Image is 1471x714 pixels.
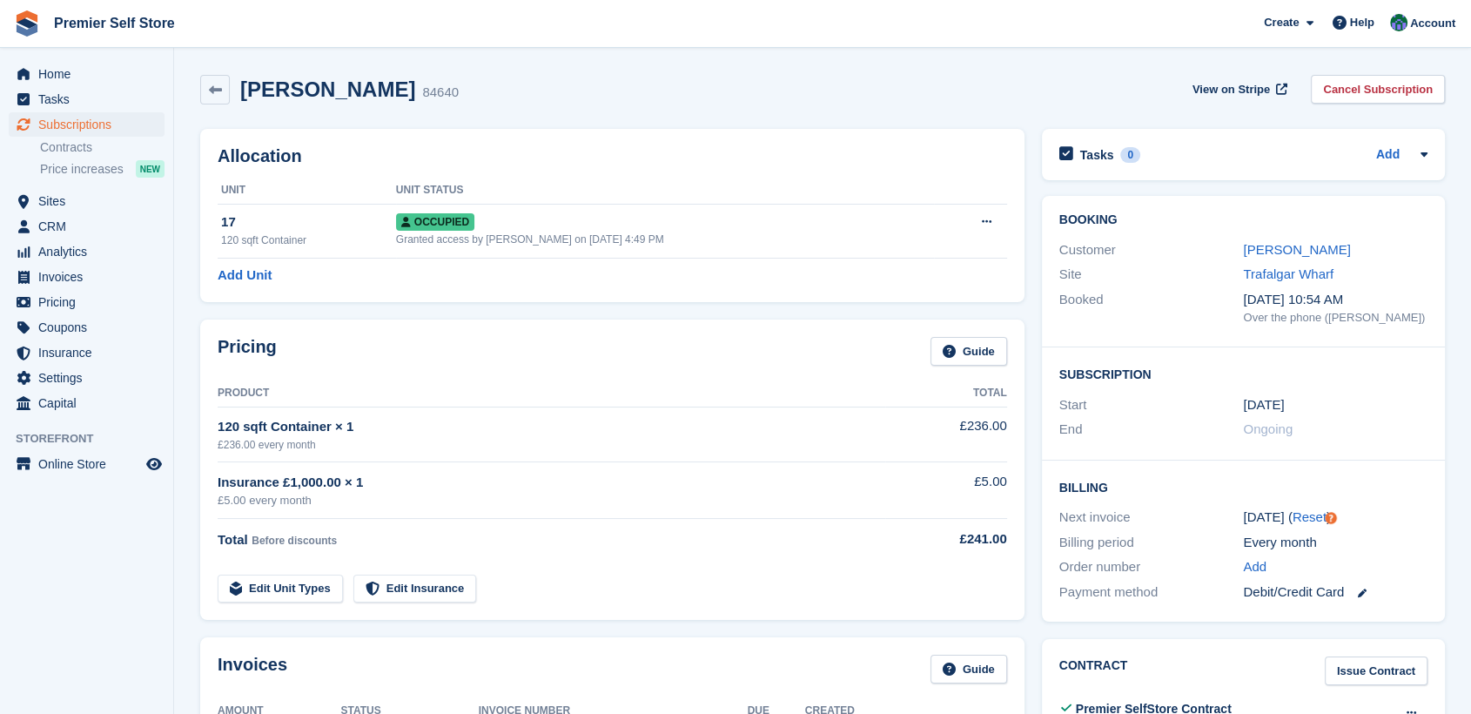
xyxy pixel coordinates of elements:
[218,417,885,437] div: 120 sqft Container × 1
[218,146,1007,166] h2: Allocation
[1311,75,1445,104] a: Cancel Subscription
[1059,657,1128,685] h2: Contract
[9,112,165,137] a: menu
[38,290,143,314] span: Pricing
[885,407,1007,461] td: £236.00
[1243,421,1293,436] span: Ongoing
[9,315,165,340] a: menu
[1186,75,1291,104] a: View on Stripe
[144,454,165,475] a: Preview store
[218,177,396,205] th: Unit
[240,77,415,101] h2: [PERSON_NAME]
[9,214,165,239] a: menu
[1243,266,1333,281] a: Trafalgar Wharf
[1390,14,1407,31] img: Jo Granger
[218,532,248,547] span: Total
[1325,657,1427,685] a: Issue Contract
[38,391,143,415] span: Capital
[1080,147,1114,163] h2: Tasks
[218,266,272,286] a: Add Unit
[1323,510,1339,526] div: Tooltip anchor
[1243,533,1427,553] div: Every month
[1376,145,1400,165] a: Add
[1059,583,1244,603] div: Payment method
[9,366,165,390] a: menu
[14,10,40,37] img: stora-icon-8386f47178a22dfd0bd8f6a31ec36ba5ce8667c1dd55bd0f319d3a0aa187defe.svg
[1243,242,1350,257] a: [PERSON_NAME]
[38,62,143,86] span: Home
[1410,15,1455,32] span: Account
[218,337,277,366] h2: Pricing
[38,214,143,239] span: CRM
[1192,81,1270,98] span: View on Stripe
[1264,14,1299,31] span: Create
[218,437,885,453] div: £236.00 every month
[396,232,934,247] div: Granted access by [PERSON_NAME] on [DATE] 4:49 PM
[221,212,396,232] div: 17
[930,655,1007,684] a: Guide
[218,575,343,603] a: Edit Unit Types
[396,177,934,205] th: Unit Status
[9,87,165,111] a: menu
[422,83,459,103] div: 84640
[16,430,173,448] span: Storefront
[1243,557,1266,577] a: Add
[38,366,143,390] span: Settings
[47,9,182,37] a: Premier Self Store
[1059,395,1244,415] div: Start
[1243,508,1427,528] div: [DATE] ( )
[353,575,477,603] a: Edit Insurance
[1293,509,1327,524] a: Reset
[1059,533,1244,553] div: Billing period
[885,380,1007,408] th: Total
[1059,478,1427,495] h2: Billing
[38,265,143,289] span: Invoices
[38,87,143,111] span: Tasks
[1059,290,1244,327] div: Booked
[1243,309,1427,327] div: Over the phone ([PERSON_NAME])
[1059,420,1244,440] div: End
[1350,14,1374,31] span: Help
[1059,508,1244,528] div: Next invoice
[40,161,124,178] span: Price increases
[9,189,165,213] a: menu
[9,391,165,415] a: menu
[40,159,165,178] a: Price increases NEW
[885,462,1007,519] td: £5.00
[930,337,1007,366] a: Guide
[221,232,396,248] div: 120 sqft Container
[9,239,165,264] a: menu
[218,492,885,509] div: £5.00 every month
[1243,583,1427,603] div: Debit/Credit Card
[40,139,165,156] a: Contracts
[38,340,143,365] span: Insurance
[1059,265,1244,285] div: Site
[9,340,165,365] a: menu
[885,529,1007,549] div: £241.00
[38,112,143,137] span: Subscriptions
[1243,290,1427,310] div: [DATE] 10:54 AM
[1059,365,1427,382] h2: Subscription
[38,452,143,476] span: Online Store
[1243,395,1284,415] time: 2025-05-06 00:00:00 UTC
[1120,147,1140,163] div: 0
[9,290,165,314] a: menu
[9,62,165,86] a: menu
[38,315,143,340] span: Coupons
[218,655,287,684] h2: Invoices
[1059,557,1244,577] div: Order number
[396,213,474,231] span: Occupied
[9,265,165,289] a: menu
[1059,213,1427,227] h2: Booking
[218,473,885,493] div: Insurance £1,000.00 × 1
[38,189,143,213] span: Sites
[38,239,143,264] span: Analytics
[9,452,165,476] a: menu
[218,380,885,408] th: Product
[252,535,337,547] span: Before discounts
[1059,240,1244,260] div: Customer
[136,160,165,178] div: NEW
